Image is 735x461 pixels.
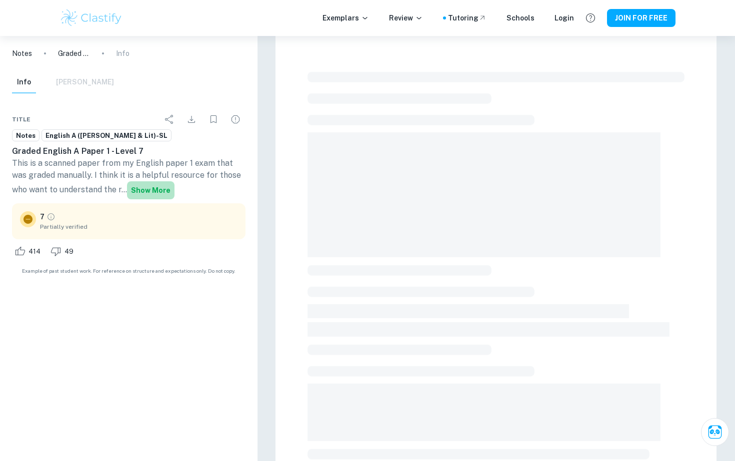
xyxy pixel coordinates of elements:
[46,212,55,221] a: Grade partially verified
[59,8,123,28] img: Clastify logo
[12,115,30,124] span: Title
[23,247,46,257] span: 414
[389,12,423,23] p: Review
[225,109,245,129] div: Report issue
[203,109,223,129] div: Bookmark
[48,243,79,259] div: Dislike
[40,222,237,231] span: Partially verified
[12,129,39,142] a: Notes
[58,48,90,59] p: Graded English A Paper 1 - Level 7
[12,157,245,199] p: This is a scanned paper from my English paper 1 exam that was graded manually. I think it is a he...
[41,129,171,142] a: English A ([PERSON_NAME] & Lit)-SL
[701,418,729,446] button: Ask Clai
[59,247,79,257] span: 49
[582,9,599,26] button: Help and Feedback
[12,48,32,59] a: Notes
[554,12,574,23] a: Login
[12,131,39,141] span: Notes
[12,267,245,275] span: Example of past student work. For reference on structure and expectations only. Do not copy.
[448,12,486,23] a: Tutoring
[607,9,675,27] button: JOIN FOR FREE
[181,109,201,129] div: Download
[127,181,174,199] button: Show more
[40,211,44,222] p: 7
[322,12,369,23] p: Exemplars
[12,71,36,93] button: Info
[506,12,534,23] a: Schools
[12,145,245,157] h6: Graded English A Paper 1 - Level 7
[12,243,46,259] div: Like
[116,48,129,59] p: Info
[42,131,171,141] span: English A ([PERSON_NAME] & Lit)-SL
[159,109,179,129] div: Share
